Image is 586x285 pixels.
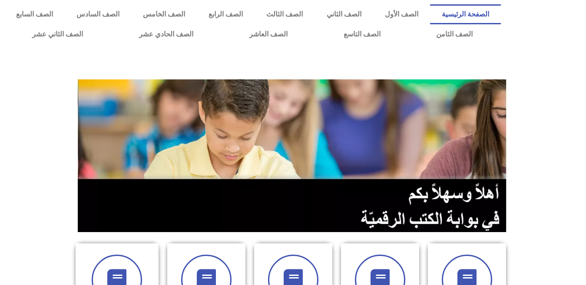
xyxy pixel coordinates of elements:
[408,24,501,44] a: الصف الثامن
[4,24,111,44] a: الصف الثاني عشر
[255,4,315,24] a: الصف الثالث
[430,4,501,24] a: الصفحة الرئيسية
[197,4,255,24] a: الصف الرابع
[131,4,197,24] a: الصف الخامس
[315,24,408,44] a: الصف التاسع
[111,24,222,44] a: الصف الحادي عشر
[373,4,430,24] a: الصف الأول
[222,24,316,44] a: الصف العاشر
[4,4,65,24] a: الصف السابع
[315,4,373,24] a: الصف الثاني
[65,4,131,24] a: الصف السادس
